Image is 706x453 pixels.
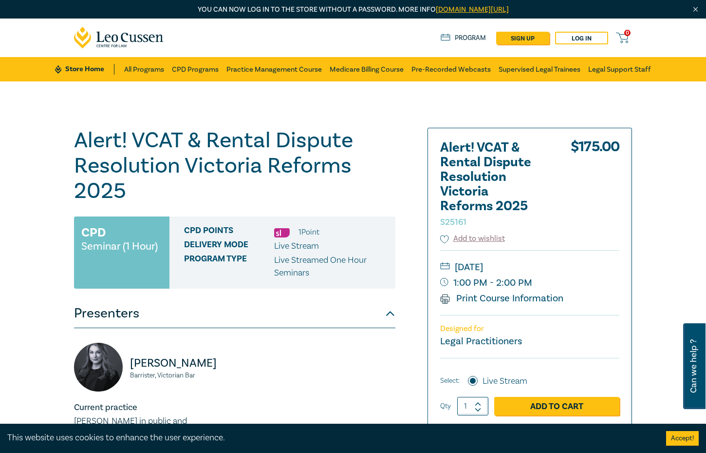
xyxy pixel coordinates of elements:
[440,140,547,228] h2: Alert! VCAT & Rental Dispute Resolution Victoria Reforms 2025
[440,217,466,228] small: S25161
[588,57,651,81] a: Legal Support Staff
[172,57,219,81] a: CPD Programs
[555,32,608,44] a: Log in
[298,226,319,238] li: 1 Point
[411,57,491,81] a: Pre-Recorded Webcasts
[55,64,114,75] a: Store Home
[74,343,123,392] img: https://s3.ap-southeast-2.amazonaws.com/leo-cussen-store-production-content/Contacts/Rachel%20Mat...
[440,233,505,244] button: Add to wishlist
[689,329,698,403] span: Can we help ?
[440,335,522,348] small: Legal Practitioners
[666,431,699,446] button: Accept cookies
[436,5,509,14] a: [DOMAIN_NAME][URL]
[184,240,274,253] span: Delivery Mode
[499,57,580,81] a: Supervised Legal Trainees
[440,375,460,386] span: Select:
[7,432,651,444] div: This website uses cookies to enhance the user experience.
[81,224,106,241] h3: CPD
[624,30,631,36] span: 0
[440,292,563,305] a: Print Course Information
[330,57,404,81] a: Medicare Billing Course
[130,372,229,379] small: Barrister, Victorian Bar
[440,324,619,334] p: Designed for
[274,228,290,237] img: Substantive Law
[483,375,527,388] label: Live Stream
[124,57,164,81] a: All Programs
[274,240,319,252] span: Live Stream
[440,259,619,275] small: [DATE]
[571,140,619,233] div: $ 175.00
[274,254,388,279] p: Live Streamed One Hour Seminars
[74,402,137,413] strong: Current practice
[74,128,395,204] h1: Alert! VCAT & Rental Dispute Resolution Victoria Reforms 2025
[496,32,549,44] a: sign up
[74,4,632,15] p: You can now log in to the store without a password. More info
[440,275,619,291] small: 1:00 PM - 2:00 PM
[440,401,451,412] label: Qty
[457,397,488,415] input: 1
[441,33,486,43] a: Program
[81,241,158,251] small: Seminar (1 Hour)
[184,226,274,238] span: CPD Points
[226,57,322,81] a: Practice Management Course
[130,355,229,371] p: [PERSON_NAME]
[74,299,395,328] button: Presenters
[184,254,274,279] span: Program type
[494,397,619,415] a: Add to Cart
[691,5,700,14] img: Close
